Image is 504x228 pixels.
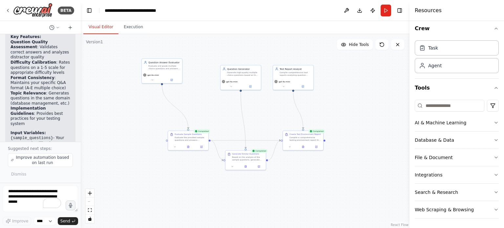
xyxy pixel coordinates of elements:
[428,45,438,51] div: Task
[337,39,373,50] button: Hide Tools
[289,133,321,135] div: Create Test Environment Report
[211,139,281,142] g: Edge from cadc75ea-e48e-4952-a382-c62b5ce8b731 to 45310761-3733-4851-8c41-bc99a7cb8db8
[8,153,73,167] button: Improve automation based on last run
[13,3,52,18] img: Logo
[10,40,70,60] li: : Validates correct answers and analyzes distractor quality
[147,74,159,76] span: gpt-4o-mini
[58,217,78,225] button: Send
[60,218,70,224] span: Send
[211,139,223,162] g: Edge from cadc75ea-e48e-4952-a382-c62b5ce8b731 to 5f267169-b4d8-4f7f-8728-629e19c18587
[415,97,499,224] div: Tools
[10,136,53,140] code: {sample_questions}
[415,201,499,218] button: Web Scraping & Browsing
[85,6,94,15] button: Hide left sidebar
[232,153,259,155] div: Generate Similar Questions
[415,149,499,166] button: File & Document
[175,133,201,135] div: Evaluate Sample Questions
[225,150,266,170] div: CompletedGenerate Similar QuestionsBased on the analysis of the sample questions, generate {numbe...
[415,7,442,14] h4: Resources
[308,129,325,133] div: Completed
[148,61,180,64] div: Question Answer Evaluator
[227,71,259,76] div: Generate high-quality multiple choice questions based on the topic area {subject_domain}. Create ...
[273,65,314,90] div: Test Report AnalystCompile comprehensive test reports analyzing question performance, answer patt...
[141,58,182,84] div: Question Answer EvaluatorEvaluate and grade multiple choice questions and answers with detailed f...
[289,136,321,141] div: Compile a comprehensive testing environment report that includes: evaluation results of the origi...
[428,62,442,69] div: Agent
[10,135,70,156] li: - Your Q&A samples (like the database questions you provided)
[241,85,260,89] button: Open in side panel
[86,189,94,197] button: zoom in
[239,92,247,148] g: Edge from 6bab328b-d072-4cd2-a163-30dc38514f29 to 5f267169-b4d8-4f7f-8728-629e19c18587
[283,131,324,151] div: CompletedCreate Test Environment ReportCompile a comprehensive testing environment report that in...
[83,20,118,34] button: Visual Editor
[8,170,30,179] button: Dismiss
[220,65,261,90] div: Question GeneratorGenerate high-quality multiple choice questions based on the topic area {subjec...
[58,7,74,14] div: BETA
[239,165,252,169] button: View output
[105,7,175,14] nav: breadcrumb
[10,60,56,65] strong: Difficulty Calibration
[86,39,103,45] div: Version 1
[10,40,48,50] strong: Question Quality Assessment
[415,79,499,97] button: Tools
[280,71,311,76] div: Compile comprehensive test reports analyzing question performance, answer patterns, and assessmen...
[11,172,26,177] span: Dismiss
[395,6,404,15] button: Hide right sidebar
[10,106,46,116] strong: Implementation Guidelines
[181,145,195,149] button: View output
[86,215,94,223] button: toggle interactivity
[232,156,264,161] div: Based on the analysis of the sample questions, generate {number_of_questions} new multiple choice...
[10,91,46,95] strong: Topic Relevance
[292,92,305,129] g: Edge from 64ee1eec-9c9a-485c-a1ae-6b951c834a19 to 45310761-3733-4851-8c41-bc99a7cb8db8
[415,19,499,38] button: Crew
[3,186,78,212] textarea: To enrich screen reader interactions, please activate Accessibility in Grammarly extension settings
[415,166,499,183] button: Integrations
[253,165,264,169] button: Open in side panel
[311,145,322,149] button: Open in side panel
[47,24,62,31] button: Switch to previous chat
[66,200,75,210] button: Click to speak your automation idea
[10,75,54,80] strong: Format Consistency
[86,206,94,215] button: fit view
[8,146,73,151] p: Suggested next steps:
[148,65,180,70] div: Evaluate and grade multiple choice questions and answers with detailed feedback. Analyze question...
[12,218,28,224] span: Improve
[118,20,148,34] button: Execution
[196,145,207,149] button: Open in side panel
[251,149,267,153] div: Completed
[415,114,499,131] button: AI & Machine Learning
[227,67,259,71] div: Question Generator
[415,132,499,149] button: Database & Data
[415,38,499,78] div: Crew
[10,75,70,91] li: : Maintains your specific Q&A format (A-E multiple choice)
[175,136,206,141] div: Evaluate the provided sample questions and answers: {sample_questions}. For each question, analyz...
[10,34,41,39] strong: Key Features:
[193,129,210,133] div: Completed
[168,131,209,151] div: CompletedEvaluate Sample QuestionsEvaluate the provided sample questions and answers: {sample_que...
[10,106,70,126] li: : Provides best practices for your testing system
[160,85,190,129] g: Edge from ccf1ac4d-303a-4b5e-96f1-ebe5cceb4ced to cadc75ea-e48e-4952-a382-c62b5ce8b731
[294,85,312,89] button: Open in side panel
[10,91,70,106] li: : Generates questions in the same domain (database management, etc.)
[296,145,310,149] button: View output
[65,24,75,31] button: Start a new chat
[15,155,70,165] span: Improve automation based on last run
[415,184,499,201] button: Search & Research
[86,189,94,223] div: React Flow controls
[280,67,311,71] div: Test Report Analyst
[10,60,70,75] li: : Rates questions on a 1-5 scale for appropriate difficulty levels
[226,80,238,83] span: gpt-4o-mini
[162,78,181,82] button: Open in side panel
[279,80,290,83] span: gpt-4o-mini
[349,42,369,47] span: Hide Tools
[10,131,46,135] strong: Input Variables:
[391,223,409,227] a: React Flow attribution
[3,217,31,225] button: Improve
[268,139,281,162] g: Edge from 5f267169-b4d8-4f7f-8728-629e19c18587 to 45310761-3733-4851-8c41-bc99a7cb8db8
